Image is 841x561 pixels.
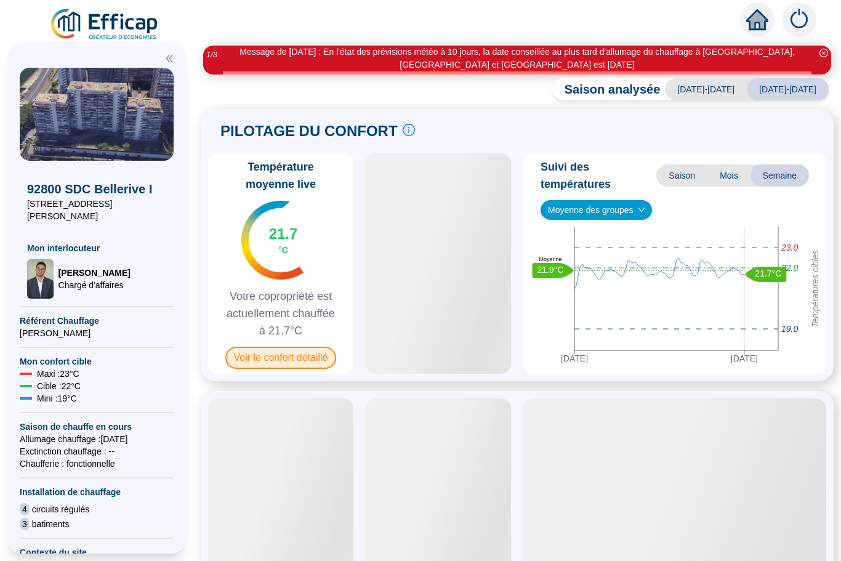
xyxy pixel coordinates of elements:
[27,259,54,299] img: Chargé d'affaires
[561,353,588,363] tspan: [DATE]
[20,458,174,470] span: Chaufferie : fonctionnelle
[541,158,656,193] span: Suivi des températures
[278,244,288,256] span: °C
[37,392,77,405] span: Mini : 19 °C
[750,164,809,187] span: Semaine
[403,124,415,136] span: info-circle
[20,486,174,498] span: Installation de chauffage
[781,263,798,273] tspan: 22.0
[223,46,811,71] div: Message de [DATE] : En l'état des prévisions météo à 10 jours, la date conseillée au plus tard d'...
[810,250,820,328] tspan: Températures cibles
[539,257,561,263] text: Moyenne
[241,201,304,280] img: indicateur températures
[20,421,174,433] span: Saison de chauffe en cours
[20,445,174,458] span: Exctinction chauffage : --
[781,243,798,252] tspan: 23.0
[552,81,661,98] span: Saison analysée
[37,368,79,380] span: Maxi : 23 °C
[58,279,131,291] span: Chargé d'affaires
[49,7,161,42] img: efficap energie logo
[746,9,768,31] span: home
[213,158,348,193] span: Température moyenne live
[20,546,174,559] span: Contexte du site
[638,206,645,214] span: down
[27,242,166,254] span: Mon interlocuteur
[755,269,781,279] text: 21.7°C
[537,265,564,275] text: 21.9°C
[206,50,217,59] i: 1 / 3
[27,198,166,222] span: [STREET_ADDRESS][PERSON_NAME]
[731,353,758,363] tspan: [DATE]
[20,503,30,515] span: 4
[747,78,829,100] span: [DATE]-[DATE]
[213,288,348,339] span: Votre copropriété est actuellement chauffée à 21.7°C
[819,49,828,57] span: close-circle
[20,315,174,327] span: Référent Chauffage
[782,2,816,37] img: alerts
[665,78,747,100] span: [DATE]-[DATE]
[707,164,750,187] span: Mois
[20,518,30,530] span: 3
[58,267,131,279] span: [PERSON_NAME]
[37,380,81,392] span: Cible : 22 °C
[225,347,337,369] span: Voir le confort détaillé
[32,503,89,515] span: circuits régulés
[269,224,298,244] span: 21.7
[656,164,707,187] span: Saison
[20,433,174,445] span: Allumage chauffage : [DATE]
[20,327,174,339] span: [PERSON_NAME]
[20,355,174,368] span: Mon confort cible
[32,518,70,530] span: batiments
[165,54,174,63] span: double-left
[548,201,645,219] span: Moyenne des groupes
[27,180,166,198] span: 92800 SDC Bellerive I
[781,324,798,334] tspan: 19.0
[220,121,398,141] span: PILOTAGE DU CONFORT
